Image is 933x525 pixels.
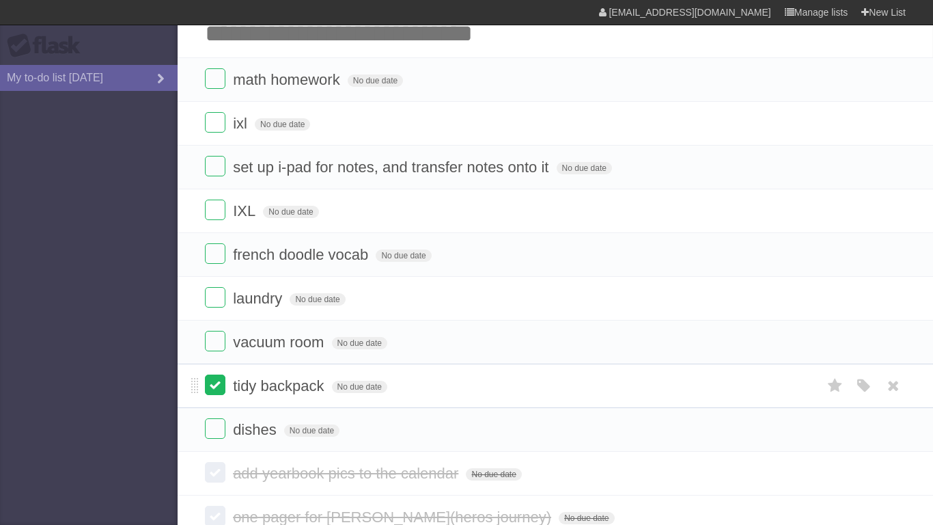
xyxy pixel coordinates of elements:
span: No due date [376,250,431,262]
span: No due date [284,425,339,437]
label: Star task [822,375,848,397]
span: laundry [233,290,286,307]
span: No due date [255,118,310,131]
span: No due date [559,512,614,524]
label: Done [205,287,225,308]
span: No due date [332,337,387,349]
span: vacuum room [233,334,327,351]
span: set up i-pad for notes, and transfer notes onto it [233,159,552,176]
label: Done [205,112,225,133]
label: Done [205,375,225,395]
label: Done [205,156,225,176]
span: IXL [233,202,259,219]
label: Done [205,462,225,483]
span: No due date [348,75,403,87]
span: No due date [466,468,521,481]
span: dishes [233,421,280,438]
label: Done [205,243,225,264]
span: math homework [233,71,344,88]
span: No due date [557,162,612,174]
label: Done [205,200,225,220]
span: tidy backpack [233,377,327,394]
span: No due date [332,381,387,393]
label: Done [205,418,225,439]
label: Done [205,331,225,351]
span: ixl [233,115,251,132]
span: add yearbook pics to the calendar [233,465,462,482]
span: No due date [263,206,318,218]
div: Flask [7,33,89,58]
label: Done [205,68,225,89]
span: No due date [290,293,345,306]
span: french doodle vocab [233,246,372,263]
